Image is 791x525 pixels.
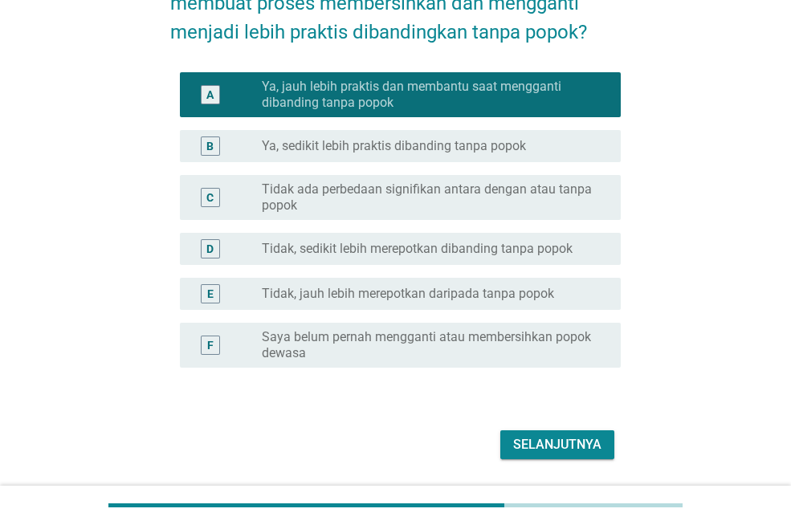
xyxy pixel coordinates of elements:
[262,138,526,154] label: Ya, sedikit lebih praktis dibanding tanpa popok
[206,240,214,257] div: D
[262,286,554,302] label: Tidak, jauh lebih merepotkan daripada tanpa popok
[262,79,595,111] label: Ya, jauh lebih praktis dan membantu saat mengganti dibanding tanpa popok
[207,336,214,353] div: F
[262,241,573,257] label: Tidak, sedikit lebih merepotkan dibanding tanpa popok
[207,285,214,302] div: E
[206,137,214,154] div: B
[500,430,614,459] button: Selanjutnya
[513,435,601,454] div: Selanjutnya
[206,189,214,206] div: C
[262,329,595,361] label: Saya belum pernah mengganti atau membersihkan popok dewasa
[206,86,214,103] div: A
[262,181,595,214] label: Tidak ada perbedaan signifikan antara dengan atau tanpa popok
